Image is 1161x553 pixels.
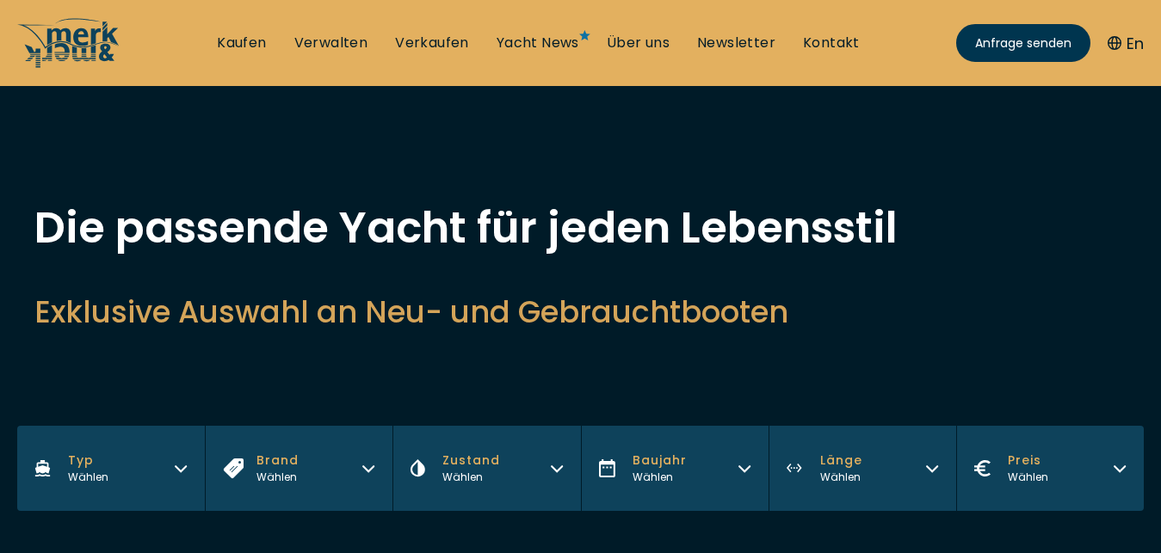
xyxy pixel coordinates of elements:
[395,34,469,52] a: Verkaufen
[820,452,862,470] span: Länge
[633,470,687,485] div: Wählen
[392,426,580,511] button: ZustandWählen
[820,470,862,485] div: Wählen
[975,34,1071,52] span: Anfrage senden
[294,34,368,52] a: Verwalten
[17,426,205,511] button: TypWählen
[34,206,1127,249] h1: Die passende Yacht für jeden Lebensstil
[769,426,956,511] button: LängeWählen
[442,470,500,485] div: Wählen
[34,291,1127,333] h2: Exklusive Auswahl an Neu- und Gebrauchtbooten
[256,452,299,470] span: Brand
[803,34,860,52] a: Kontakt
[256,470,299,485] div: Wählen
[581,426,769,511] button: BaujahrWählen
[442,452,500,470] span: Zustand
[633,452,687,470] span: Baujahr
[1008,470,1048,485] div: Wählen
[697,34,775,52] a: Newsletter
[607,34,670,52] a: Über uns
[956,426,1144,511] button: PreisWählen
[68,470,108,485] div: Wählen
[217,34,266,52] a: Kaufen
[205,426,392,511] button: BrandWählen
[1108,32,1144,55] button: En
[956,24,1090,62] a: Anfrage senden
[497,34,579,52] a: Yacht News
[68,452,108,470] span: Typ
[1008,452,1048,470] span: Preis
